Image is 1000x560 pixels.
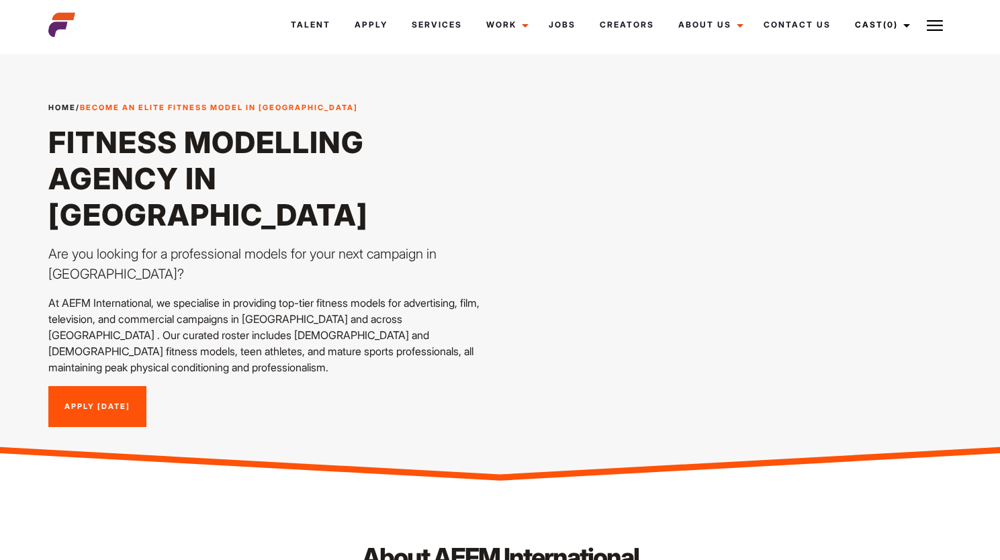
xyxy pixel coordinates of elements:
[537,7,588,43] a: Jobs
[48,124,492,233] h1: Fitness Modelling Agency in [GEOGRAPHIC_DATA]
[279,7,343,43] a: Talent
[80,103,358,112] strong: Become an Elite Fitness Model in [GEOGRAPHIC_DATA]
[48,11,75,38] img: cropped-aefm-brand-fav-22-square.png
[927,17,943,34] img: Burger icon
[48,295,492,375] p: At AEFM International, we specialise in providing top-tier fitness models for advertising, film, ...
[666,7,752,43] a: About Us
[48,386,146,428] a: Apply [DATE]
[843,7,918,43] a: Cast(0)
[883,19,898,30] span: (0)
[48,102,358,113] span: /
[48,244,492,284] p: Are you looking for a professional models for your next campaign in [GEOGRAPHIC_DATA]?
[752,7,843,43] a: Contact Us
[474,7,537,43] a: Work
[343,7,400,43] a: Apply
[48,103,76,112] a: Home
[400,7,474,43] a: Services
[588,7,666,43] a: Creators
